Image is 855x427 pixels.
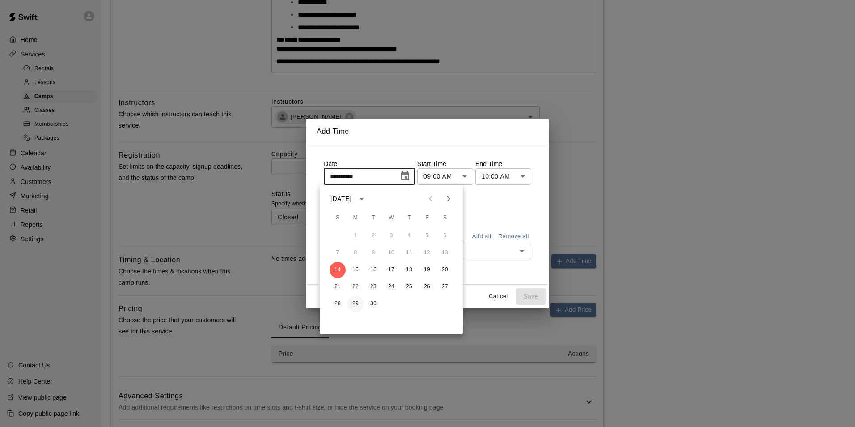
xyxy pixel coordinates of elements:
div: 09:00 AM [417,168,473,185]
button: 15 [347,262,364,278]
span: Thursday [401,209,417,227]
button: 24 [383,279,399,295]
h2: Add Time [306,119,549,145]
div: 10:00 AM [475,168,531,185]
button: 22 [347,279,364,295]
button: 29 [347,296,364,312]
p: Start Time [417,159,473,168]
button: Remove all [496,230,531,243]
span: Friday [419,209,435,227]
span: Monday [347,209,364,227]
button: 30 [365,296,381,312]
p: Date [324,159,415,168]
button: 23 [365,279,381,295]
button: 21 [330,279,346,295]
button: Next month [440,190,457,208]
span: Saturday [437,209,453,227]
button: 19 [419,262,435,278]
button: Cancel [484,290,512,303]
button: Open [516,245,528,257]
button: Add all [467,230,496,243]
button: 16 [365,262,381,278]
button: 28 [330,296,346,312]
span: Wednesday [383,209,399,227]
button: 14 [330,262,346,278]
button: 26 [419,279,435,295]
button: 27 [437,279,453,295]
button: 20 [437,262,453,278]
span: Tuesday [365,209,381,227]
button: Choose date, selected date is Sep 14, 2025 [396,167,414,185]
button: 18 [401,262,417,278]
button: 25 [401,279,417,295]
button: calendar view is open, switch to year view [354,191,369,206]
div: [DATE] [330,194,351,204]
button: 17 [383,262,399,278]
span: Sunday [330,209,346,227]
p: End Time [475,159,531,168]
